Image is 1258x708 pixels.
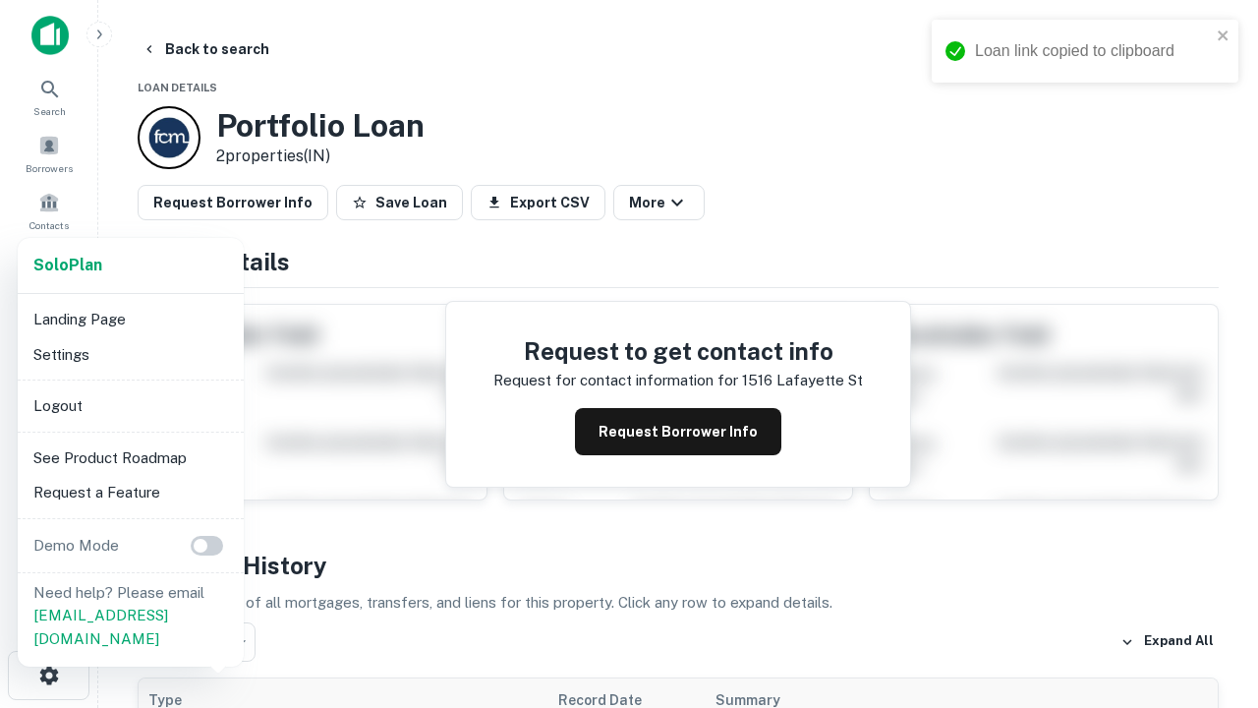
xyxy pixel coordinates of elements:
[33,254,102,277] a: SoloPlan
[33,581,228,651] p: Need help? Please email
[26,388,236,424] li: Logout
[26,302,236,337] li: Landing Page
[33,256,102,274] strong: Solo Plan
[26,441,236,476] li: See Product Roadmap
[26,475,236,510] li: Request a Feature
[1217,28,1230,46] button: close
[1160,551,1258,645] iframe: Chat Widget
[975,39,1211,63] div: Loan link copied to clipboard
[26,337,236,373] li: Settings
[26,534,127,558] p: Demo Mode
[33,607,168,647] a: [EMAIL_ADDRESS][DOMAIN_NAME]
